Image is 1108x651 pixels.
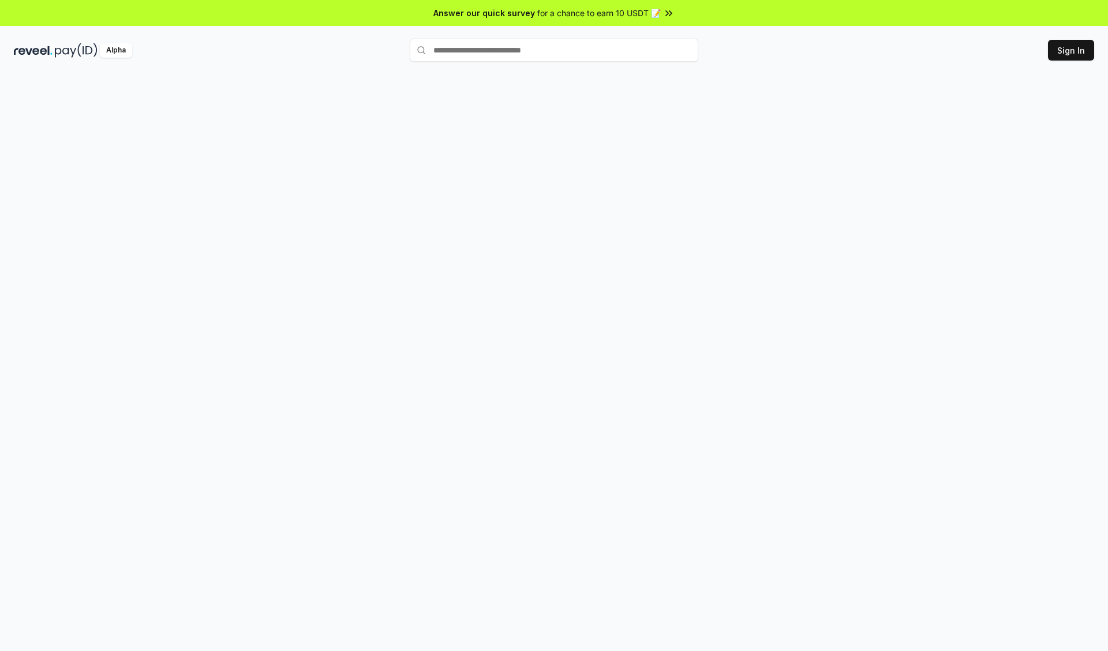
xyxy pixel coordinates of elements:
button: Sign In [1048,40,1094,61]
div: Alpha [100,43,132,58]
span: for a chance to earn 10 USDT 📝 [537,7,661,19]
img: pay_id [55,43,98,58]
span: Answer our quick survey [433,7,535,19]
img: reveel_dark [14,43,53,58]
